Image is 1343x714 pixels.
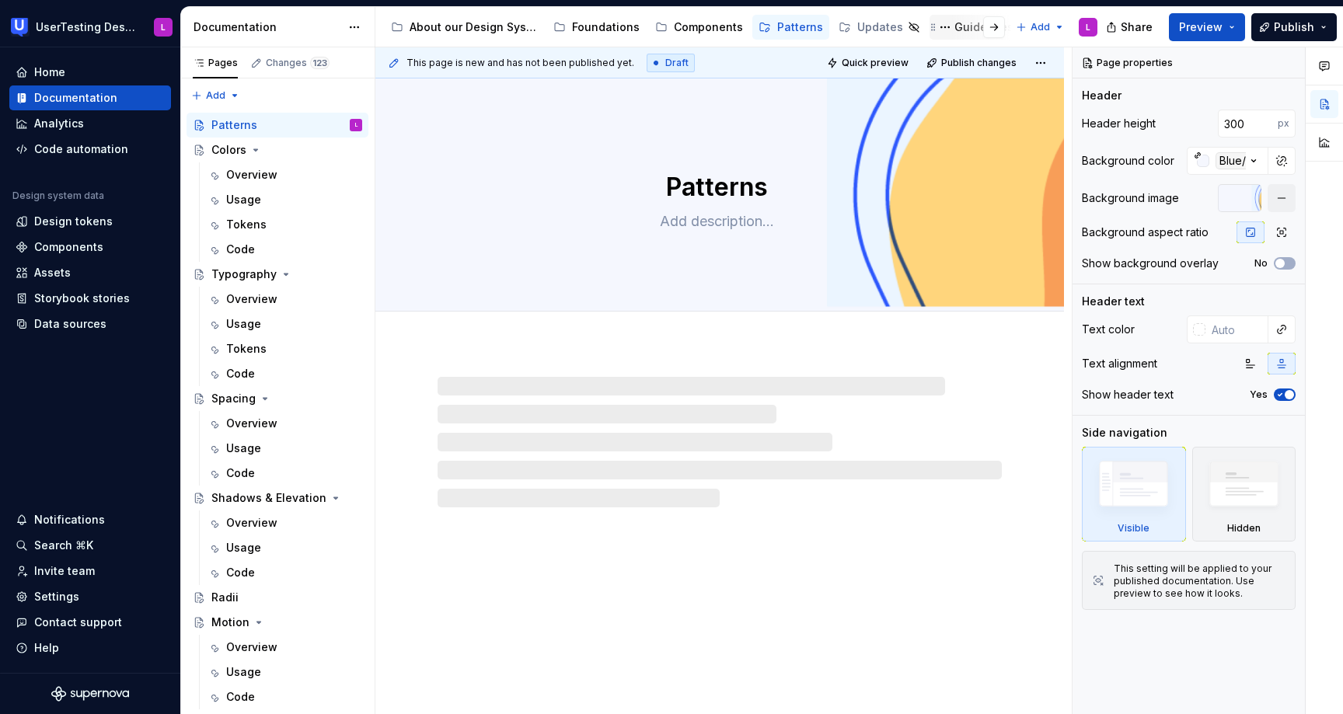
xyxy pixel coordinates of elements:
div: Overview [226,167,277,183]
span: Publish changes [941,57,1017,69]
div: Motion [211,615,249,630]
div: Text color [1082,322,1135,337]
a: Storybook stories [9,286,171,311]
a: Data sources [9,312,171,336]
div: Overview [226,515,277,531]
div: Code [226,242,255,257]
a: Overview [201,162,368,187]
div: Updates [857,19,903,35]
div: Documentation [194,19,340,35]
div: Home [34,64,65,80]
div: Patterns [777,19,823,35]
button: Notifications [9,507,171,532]
div: Code automation [34,141,128,157]
img: 41adf70f-fc1c-4662-8e2d-d2ab9c673b1b.png [11,18,30,37]
div: About our Design System [410,19,538,35]
a: Tokens [201,212,368,237]
div: Typography [211,266,277,282]
button: Contact support [9,610,171,635]
div: Components [34,239,103,255]
a: Radii [187,585,368,610]
a: Invite team [9,559,171,583]
a: Code [201,560,368,585]
div: Show background overlay [1082,256,1219,271]
a: Overview [201,287,368,312]
div: Changes [266,57,330,69]
input: Auto [1218,110,1278,138]
div: Code [226,465,255,481]
div: Page tree [187,113,368,709]
div: Tokens [226,217,267,232]
a: Foundations [547,15,646,40]
div: Help [34,640,59,656]
div: Overview [226,291,277,307]
div: Contact support [34,615,122,630]
div: Usage [226,192,261,207]
button: Search ⌘K [9,533,171,558]
button: Blue/25 [1187,147,1268,175]
a: Usage [201,660,368,684]
div: Page tree [385,12,1008,43]
a: Documentation [9,85,171,110]
div: Radii [211,590,239,605]
div: Text alignment [1082,356,1157,371]
div: Tokens [226,341,267,357]
div: Usage [226,540,261,556]
div: Analytics [34,116,84,131]
div: Side navigation [1082,425,1167,441]
button: Add [187,85,245,106]
span: Share [1121,19,1153,35]
button: Share [1098,13,1163,41]
a: Code [201,684,368,709]
a: Usage [201,312,368,336]
a: Typography [187,262,368,287]
div: This setting will be applied to your published documentation. Use preview to see how it looks. [1114,562,1285,600]
div: Usage [226,664,261,680]
div: L [161,21,166,33]
div: Hidden [1227,522,1261,535]
div: Usage [226,441,261,456]
span: Preview [1179,19,1223,35]
div: Code [226,689,255,705]
a: Overview [201,411,368,436]
a: Usage [201,535,368,560]
button: Quick preview [822,52,916,74]
a: Motion [187,610,368,635]
label: Yes [1250,388,1268,401]
span: Add [1031,21,1050,33]
a: Design tokens [9,209,171,234]
div: Background aspect ratio [1082,225,1209,240]
div: Documentation [34,90,117,106]
label: No [1254,257,1268,270]
a: Patterns [752,15,829,40]
div: Assets [34,265,71,280]
a: Usage [201,436,368,461]
div: Notifications [34,512,105,528]
div: Data sources [34,316,106,332]
div: Search ⌘K [34,538,93,553]
a: Usage [201,187,368,212]
span: Publish [1274,19,1314,35]
div: Storybook stories [34,291,130,306]
button: Publish [1251,13,1337,41]
div: Pages [193,57,238,69]
div: Design system data [12,190,104,202]
div: Hidden [1192,447,1296,542]
div: Overview [226,416,277,431]
div: Foundations [572,19,640,35]
a: Code [201,461,368,486]
div: L [1086,21,1090,33]
a: Home [9,60,171,85]
div: Blue/25 [1216,152,1262,169]
textarea: Patterns [434,169,999,206]
div: Usage [226,316,261,332]
a: Overview [201,635,368,660]
a: Shadows & Elevation [187,486,368,510]
a: Components [649,15,749,40]
input: Auto [1205,315,1268,343]
div: Code [226,366,255,381]
div: Visible [1082,447,1186,542]
div: Header height [1082,116,1156,131]
div: Shadows & Elevation [211,490,326,506]
a: Updates [832,15,926,40]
